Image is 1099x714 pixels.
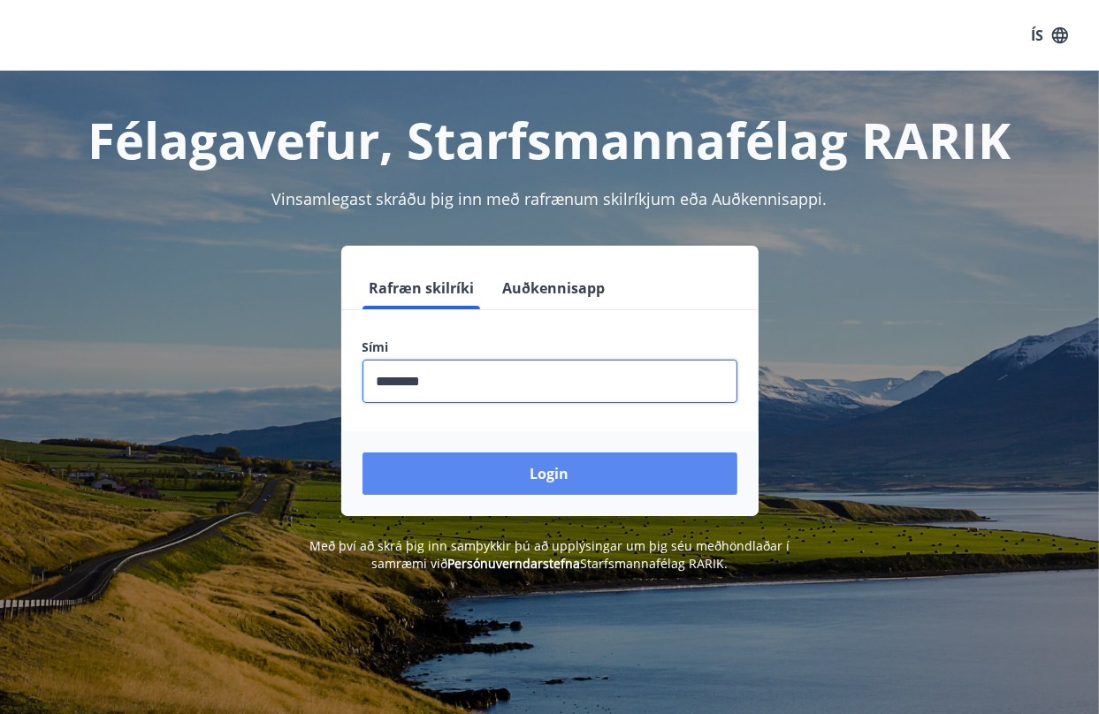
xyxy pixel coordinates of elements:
[272,188,828,209] span: Vinsamlegast skráðu þig inn með rafrænum skilríkjum eða Auðkennisappi.
[309,537,790,572] span: Með því að skrá þig inn samþykkir þú að upplýsingar um þig séu meðhöndlaðar í samræmi við Starfsm...
[1021,19,1078,51] button: ÍS
[496,267,613,309] button: Auðkennisapp
[363,452,737,495] button: Login
[363,338,737,356] label: Sími
[21,106,1078,173] h1: Félagavefur, Starfsmannafélag RARIK
[363,267,482,309] button: Rafræn skilríki
[447,555,580,572] a: Persónuverndarstefna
